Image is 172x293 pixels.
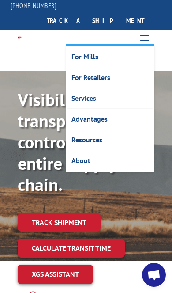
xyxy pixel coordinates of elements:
a: Track shipment [18,213,101,232]
a: XGS ASSISTANT [18,265,93,284]
a: About [67,150,153,171]
a: track a shipment [40,11,151,30]
a: Calculate transit time [18,239,125,258]
a: [PHONE_NUMBER] [11,1,56,10]
a: Open chat [142,263,166,287]
b: Visibility, transparency, and control for your entire supply chain. [18,88,149,196]
a: Advantages [67,109,153,129]
a: For Retailers [67,67,153,88]
a: For Mills [67,46,153,67]
a: Resources [67,129,153,150]
a: Services [67,88,153,109]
